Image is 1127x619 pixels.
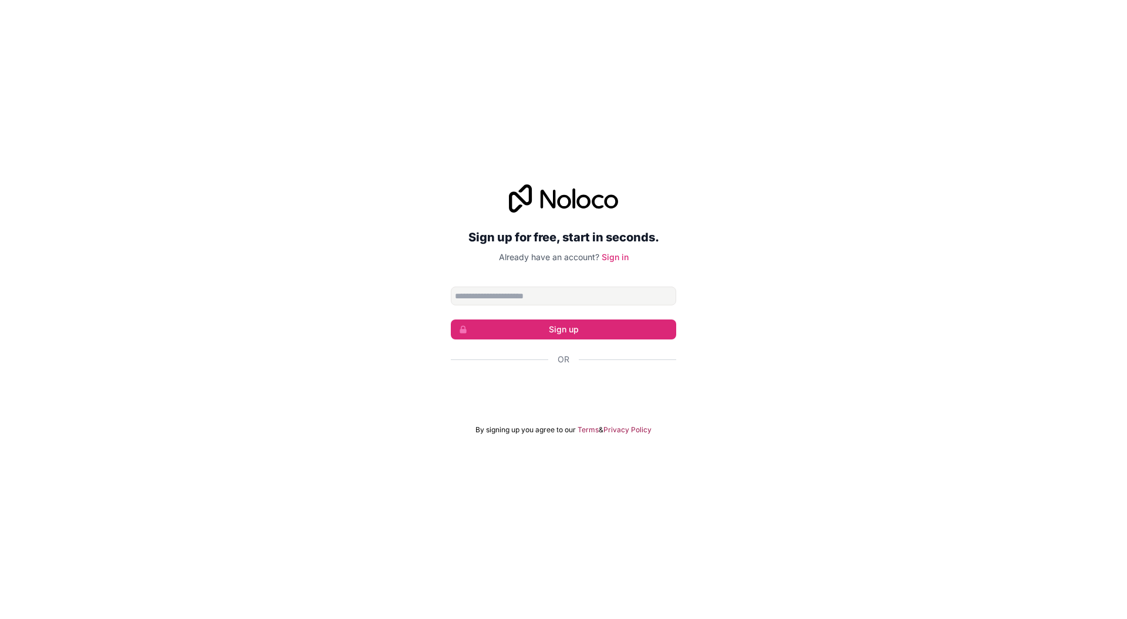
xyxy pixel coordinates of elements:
span: Already have an account? [499,252,599,262]
span: Or [558,354,569,365]
h2: Sign up for free, start in seconds. [451,227,676,248]
button: Sign up [451,319,676,339]
span: & [599,425,603,435]
span: By signing up you agree to our [475,425,576,435]
a: Privacy Policy [603,425,652,435]
input: Email address [451,287,676,305]
a: Terms [578,425,599,435]
a: Sign in [602,252,629,262]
